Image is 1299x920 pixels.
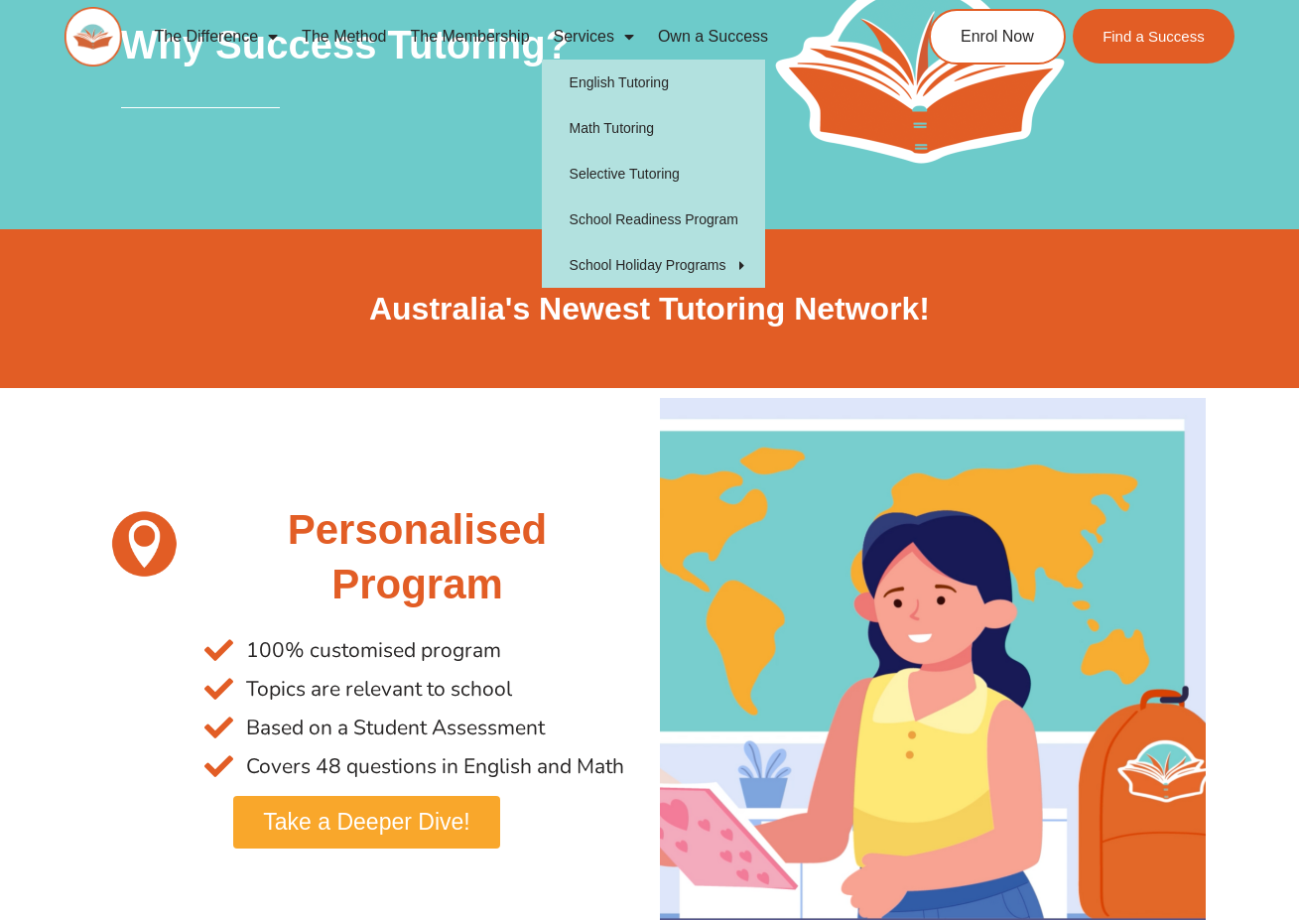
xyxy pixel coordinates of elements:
[542,105,765,151] a: Math Tutoring
[542,242,765,288] a: School Holiday Programs
[1103,29,1205,44] span: Find a Success
[542,14,646,60] a: Services
[241,631,501,670] span: 100% customised program
[542,60,765,105] a: English Tutoring
[542,197,765,242] a: School Readiness Program
[542,60,765,288] ul: Services
[241,747,624,786] span: Covers 48 questions in English and Math
[959,696,1299,920] iframe: Chat Widget
[929,9,1066,65] a: Enrol Now
[290,14,398,60] a: The Method
[142,14,290,60] a: The Difference
[241,670,512,709] span: Topics are relevant to school
[94,289,1206,330] h2: Australia's Newest Tutoring Network!
[646,14,780,60] a: Own a Success
[241,709,545,747] span: Based on a Student Assessment
[399,14,542,60] a: The Membership
[263,811,469,834] span: Take a Deeper Dive!
[142,14,861,60] nav: Menu
[961,29,1034,45] span: Enrol Now
[1073,9,1234,64] a: Find a Success
[542,151,765,197] a: Selective Tutoring
[233,796,499,849] a: Take a Deeper Dive!
[204,503,629,611] h2: Personalised Program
